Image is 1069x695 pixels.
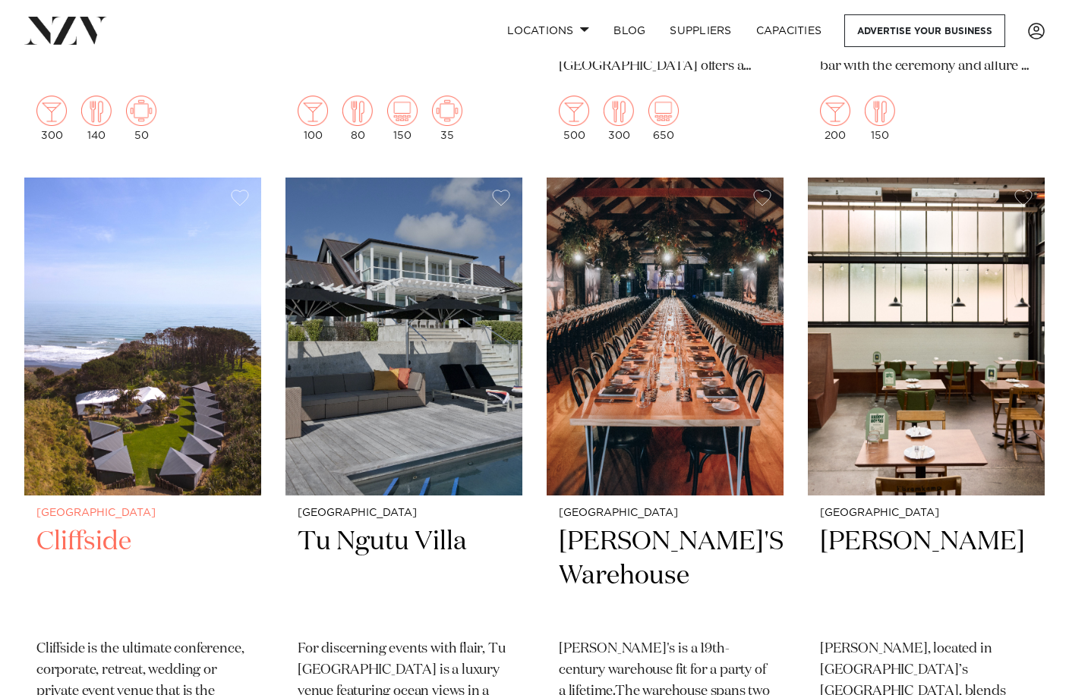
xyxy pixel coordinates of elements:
[844,14,1005,47] a: Advertise your business
[601,14,657,47] a: BLOG
[298,508,510,519] small: [GEOGRAPHIC_DATA]
[342,96,373,126] img: dining.png
[342,96,373,141] div: 80
[820,96,850,141] div: 200
[559,96,589,141] div: 500
[36,508,249,519] small: [GEOGRAPHIC_DATA]
[36,96,67,141] div: 300
[820,525,1033,627] h2: [PERSON_NAME]
[432,96,462,126] img: meeting.png
[820,508,1033,519] small: [GEOGRAPHIC_DATA]
[604,96,634,126] img: dining.png
[648,96,679,141] div: 650
[744,14,834,47] a: Capacities
[81,96,112,126] img: dining.png
[126,96,156,126] img: meeting.png
[657,14,743,47] a: SUPPLIERS
[36,525,249,627] h2: Cliffside
[865,96,895,126] img: dining.png
[298,525,510,627] h2: Tu Ngutu Villa
[298,96,328,126] img: cocktail.png
[559,508,771,519] small: [GEOGRAPHIC_DATA]
[298,96,328,141] div: 100
[387,96,418,141] div: 150
[81,96,112,141] div: 140
[865,96,895,141] div: 150
[648,96,679,126] img: theatre.png
[495,14,601,47] a: Locations
[604,96,634,141] div: 300
[36,96,67,126] img: cocktail.png
[820,96,850,126] img: cocktail.png
[559,96,589,126] img: cocktail.png
[387,96,418,126] img: theatre.png
[559,525,771,627] h2: [PERSON_NAME]'S Warehouse
[432,96,462,141] div: 35
[24,17,107,44] img: nzv-logo.png
[126,96,156,141] div: 50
